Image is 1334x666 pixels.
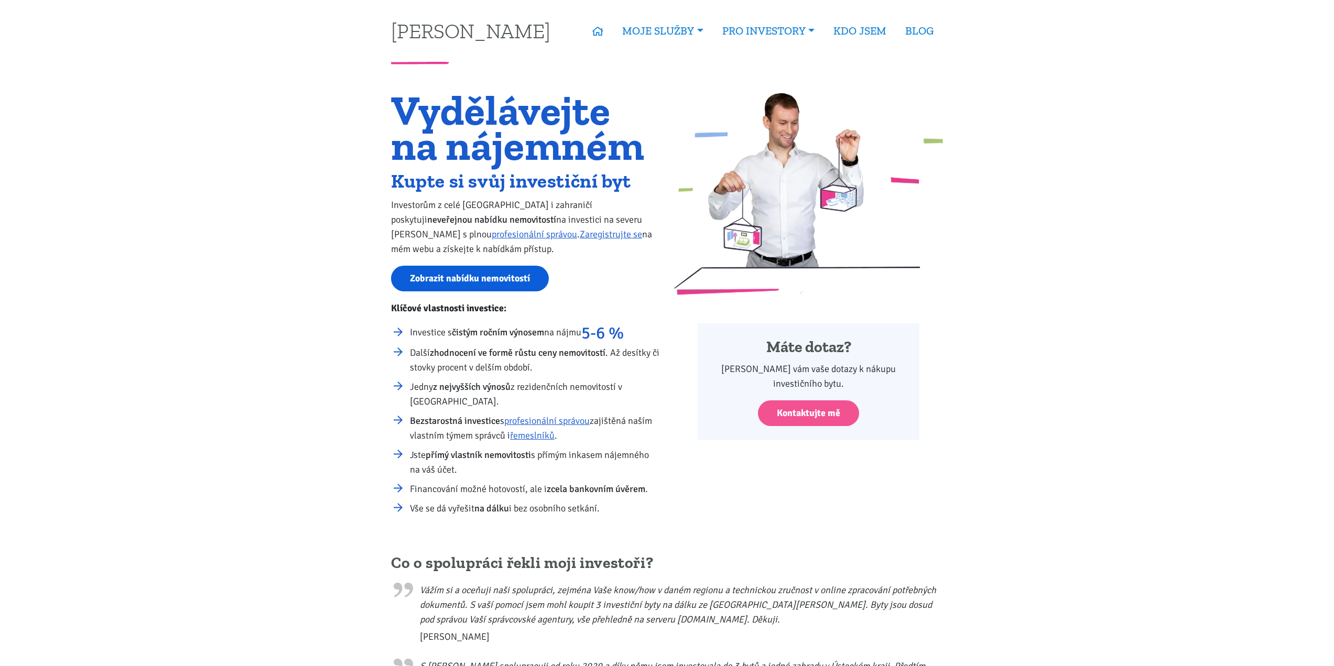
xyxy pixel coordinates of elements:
p: [PERSON_NAME] vám vaše dotazy k nákupu investičního bytu. [712,362,905,391]
li: Jedny z rezidenčních nemovitostí v [GEOGRAPHIC_DATA]. [410,379,660,409]
h4: Máte dotaz? [712,337,905,357]
strong: čistým ročním výnosem [452,326,544,338]
li: Financování možné hotovostí, ale i . [410,482,660,496]
strong: Bezstarostná investice [410,415,500,427]
li: Vše se dá vyřešit i bez osobního setkání. [410,501,660,516]
a: Zobrazit nabídku nemovitostí [391,266,549,291]
a: [PERSON_NAME] [391,20,550,41]
h2: Co o spolupráci řekli moji investoři? [391,553,943,573]
a: profesionální správou [492,228,577,240]
strong: 5-6 % [581,323,624,343]
a: BLOG [896,19,943,43]
span: [PERSON_NAME] [420,629,943,644]
strong: z nejvyšších výnosů [433,381,511,392]
li: Jste s přímým inkasem nájemného na váš účet. [410,447,660,477]
a: MOJE SLUŽBY [613,19,712,43]
strong: zhodnocení ve formě růstu ceny nemovitostí [430,347,605,358]
h1: Vydělávejte na nájemném [391,93,660,163]
a: řemeslníků [510,430,555,441]
li: Investice s na nájmu [410,325,660,341]
a: Kontaktujte mě [758,400,859,426]
blockquote: Vážím si a oceňuji naši spolupráci, zejména Vaše know/how v daném regionu a technickou zručnost v... [391,577,943,644]
h2: Kupte si svůj investiční byt [391,172,660,190]
a: profesionální správou [504,415,590,427]
strong: zcela bankovním úvěrem [547,483,645,495]
strong: na dálku [474,503,509,514]
p: Klíčové vlastnosti investice: [391,301,660,315]
li: s zajištěná naším vlastním týmem správců i . [410,413,660,443]
li: Další . Až desítky či stovky procent v delším období. [410,345,660,375]
p: Investorům z celé [GEOGRAPHIC_DATA] i zahraničí poskytuji na investici na severu [PERSON_NAME] s ... [391,198,660,256]
strong: přímý vlastník nemovitosti [426,449,531,461]
a: Zaregistrujte se [580,228,642,240]
a: PRO INVESTORY [713,19,824,43]
a: KDO JSEM [824,19,896,43]
strong: neveřejnou nabídku nemovitostí [427,214,556,225]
